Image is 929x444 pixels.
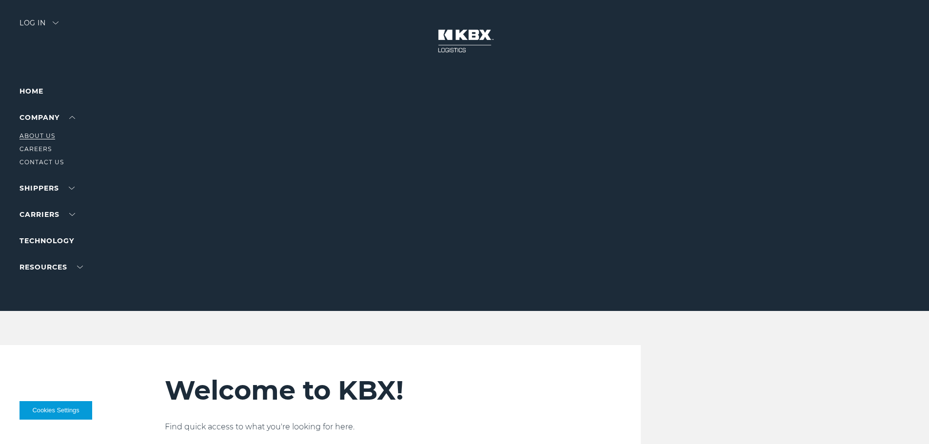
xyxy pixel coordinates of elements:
a: Company [20,113,75,122]
h2: Welcome to KBX! [165,374,583,406]
a: Careers [20,145,52,153]
img: kbx logo [428,19,501,62]
img: arrow [53,21,59,24]
a: Technology [20,236,74,245]
p: Find quick access to what you're looking for here. [165,421,583,433]
a: Home [20,87,43,96]
a: Contact Us [20,158,64,166]
button: Cookies Settings [20,401,92,420]
a: SHIPPERS [20,184,75,193]
a: RESOURCES [20,263,83,271]
a: Carriers [20,210,75,219]
a: About Us [20,132,55,139]
div: Log in [20,19,59,34]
